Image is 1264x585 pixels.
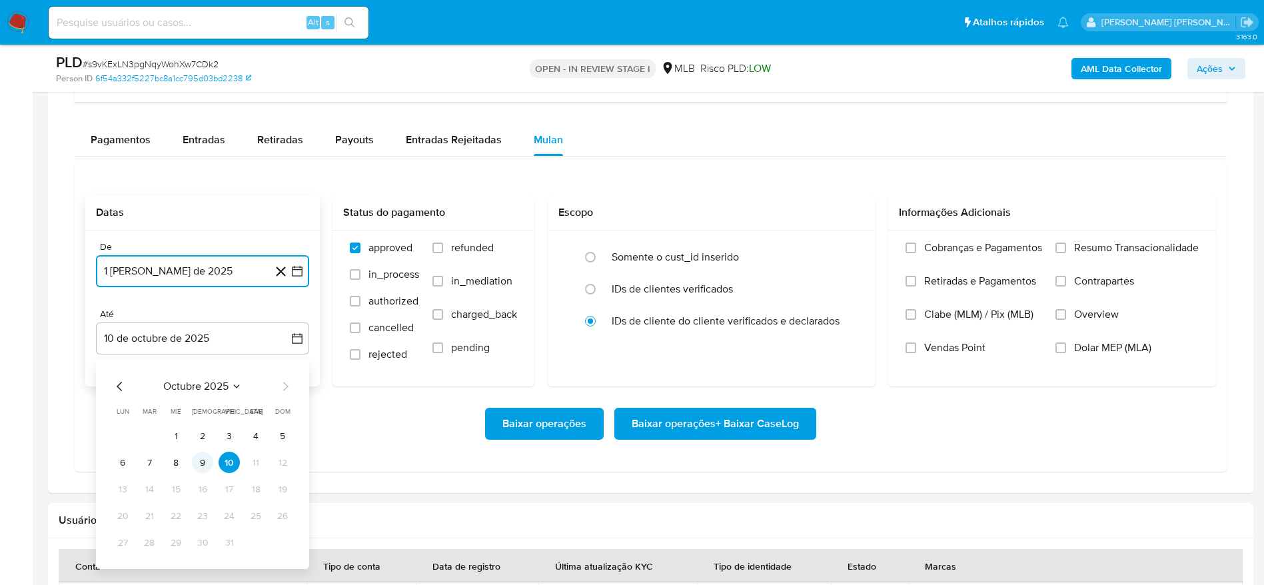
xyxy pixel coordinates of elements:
a: Notificações [1057,17,1069,28]
button: Ações [1187,58,1245,79]
p: lucas.santiago@mercadolivre.com [1101,16,1236,29]
span: Ações [1197,58,1223,79]
b: Person ID [56,73,93,85]
h2: Usuários Associados [59,514,1243,527]
button: AML Data Collector [1071,58,1171,79]
span: LOW [749,61,771,76]
span: # s9vKExLN3pgNqyWohXw7CDk2 [83,57,219,71]
span: s [326,16,330,29]
p: OPEN - IN REVIEW STAGE I [530,59,656,78]
span: Atalhos rápidos [973,15,1044,29]
b: AML Data Collector [1081,58,1162,79]
div: MLB [661,61,695,76]
span: Alt [308,16,318,29]
span: 3.163.0 [1236,31,1257,42]
input: Pesquise usuários ou casos... [49,14,368,31]
button: search-icon [336,13,363,32]
a: 6f54a332f5227bc8a1cc795d03bd2238 [95,73,251,85]
b: PLD [56,51,83,73]
a: Sair [1240,15,1254,29]
span: Risco PLD: [700,61,771,76]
